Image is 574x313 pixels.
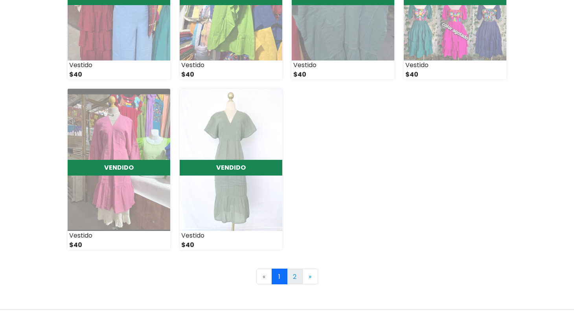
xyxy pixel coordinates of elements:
[292,60,394,70] div: Vestido
[309,272,311,281] span: »
[404,60,506,70] div: Vestido
[68,89,170,231] img: small_1756920839052.jpeg
[180,60,282,70] div: Vestido
[68,60,170,70] div: Vestido
[292,70,394,79] div: $40
[68,70,170,79] div: $40
[180,240,282,250] div: $40
[404,70,506,79] div: $40
[180,89,282,231] img: small_1756920877976.jpeg
[68,240,170,250] div: $40
[287,269,303,284] a: 2
[302,269,318,284] a: Next
[68,89,170,250] a: VENDIDO Vestido $40
[180,160,282,176] div: VENDIDO
[68,231,170,240] div: Vestido
[180,89,282,250] a: VENDIDO Vestido $40
[180,70,282,79] div: $40
[68,269,506,284] nav: Page navigation
[68,160,170,176] div: VENDIDO
[272,269,287,284] a: 1
[180,231,282,240] div: Vestido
